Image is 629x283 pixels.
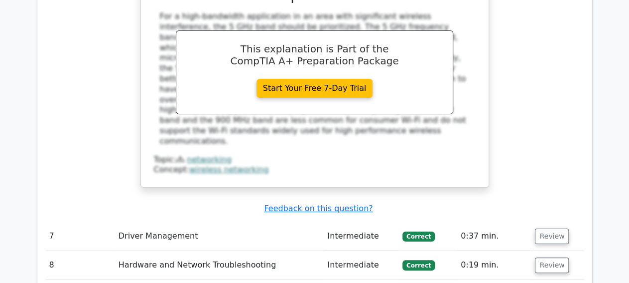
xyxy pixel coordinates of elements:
td: 0:37 min. [457,222,531,251]
td: Driver Management [115,222,324,251]
button: Review [535,258,569,273]
a: Feedback on this question? [264,204,373,213]
div: Concept: [154,165,476,175]
td: Intermediate [323,251,398,280]
div: Topic: [154,155,476,165]
button: Review [535,229,569,244]
td: 0:19 min. [457,251,531,280]
td: 8 [45,251,115,280]
a: wireless networking [189,165,268,174]
td: Hardware and Network Troubleshooting [115,251,324,280]
span: Correct [402,232,435,242]
td: Intermediate [323,222,398,251]
td: 7 [45,222,115,251]
a: networking [187,155,232,164]
span: Correct [402,260,435,270]
a: Start Your Free 7-Day Trial [256,79,373,98]
div: For a high-bandwidth application in an area with significant wireless interference, the 5 GHz ban... [160,11,470,146]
